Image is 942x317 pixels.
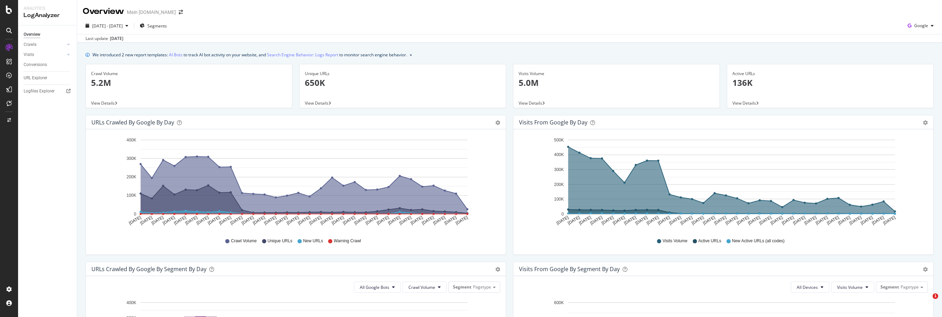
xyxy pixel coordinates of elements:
[241,215,255,226] text: [DATE]
[127,193,136,198] text: 100K
[147,23,167,29] span: Segments
[24,41,36,48] div: Crawls
[127,138,136,143] text: 400K
[24,61,72,68] a: Conversions
[826,215,840,226] text: [DATE]
[207,215,221,226] text: [DATE]
[732,71,928,77] div: Active URLs
[110,35,123,42] div: [DATE]
[196,215,210,226] text: [DATE]
[923,120,928,125] div: gear
[791,282,829,293] button: All Devices
[86,35,123,42] div: Last update
[555,215,569,226] text: [DATE]
[781,215,795,226] text: [DATE]
[473,284,491,290] span: Pagetype
[732,100,756,106] span: View Details
[218,215,232,226] text: [DATE]
[837,215,851,226] text: [DATE]
[803,215,817,226] text: [DATE]
[905,20,936,31] button: Google
[590,215,603,226] text: [DATE]
[732,77,928,89] p: 136K
[83,20,131,31] button: [DATE] - [DATE]
[403,282,447,293] button: Crawl Volume
[169,51,182,58] a: AI Bots
[623,215,637,226] text: [DATE]
[24,61,47,68] div: Conversions
[578,215,592,226] text: [DATE]
[334,238,361,244] span: Warning Crawl
[792,215,806,226] text: [DATE]
[179,10,183,15] div: arrow-right-arrow-left
[308,215,322,226] text: [DATE]
[923,267,928,272] div: gear
[410,215,424,226] text: [DATE]
[713,215,727,226] text: [DATE]
[680,215,693,226] text: [DATE]
[342,215,356,226] text: [DATE]
[519,119,587,126] div: Visits from Google by day
[453,284,471,290] span: Segment
[901,284,919,290] span: Pagetype
[880,284,899,290] span: Segment
[305,77,501,89] p: 650K
[561,212,564,217] text: 0
[24,51,65,58] a: Visits
[567,215,581,226] text: [DATE]
[758,215,772,226] text: [DATE]
[354,282,401,293] button: All Google Bots
[691,215,705,226] text: [DATE]
[229,215,243,226] text: [DATE]
[268,238,292,244] span: Unique URLs
[398,215,412,226] text: [DATE]
[657,215,671,226] text: [DATE]
[91,119,174,126] div: URLs Crawled by Google by day
[24,6,71,11] div: Analytics
[91,266,206,273] div: URLs Crawled by Google By Segment By Day
[24,74,72,82] a: URL Explorer
[554,153,564,157] text: 400K
[601,215,615,226] text: [DATE]
[151,215,164,226] text: [DATE]
[831,282,874,293] button: Visits Volume
[24,41,65,48] a: Crawls
[267,51,338,58] a: Search Engine Behavior: Logs Report
[303,238,323,244] span: New URLs
[134,212,136,217] text: 0
[91,77,287,89] p: 5.2M
[732,238,785,244] span: New Active URLs (all codes)
[92,51,407,58] div: We introduced 2 new report templates: to track AI bot activity on your website, and to monitor se...
[331,215,345,226] text: [DATE]
[91,135,500,231] svg: A chart.
[127,156,136,161] text: 300K
[646,215,660,226] text: [DATE]
[297,215,311,226] text: [DATE]
[495,120,500,125] div: gear
[319,215,333,226] text: [DATE]
[519,77,714,89] p: 5.0M
[444,215,457,226] text: [DATE]
[128,215,142,226] text: [DATE]
[519,135,928,231] svg: A chart.
[554,197,564,202] text: 100K
[663,238,688,244] span: Visits Volume
[408,50,414,60] button: close banner
[455,215,469,226] text: [DATE]
[519,100,542,106] span: View Details
[305,100,328,106] span: View Details
[24,31,72,38] a: Overview
[747,215,761,226] text: [DATE]
[275,215,289,226] text: [DATE]
[24,74,47,82] div: URL Explorer
[408,284,435,290] span: Crawl Volume
[519,266,620,273] div: Visits from Google By Segment By Day
[24,88,72,95] a: Logfiles Explorer
[305,71,501,77] div: Unique URLs
[882,215,896,226] text: [DATE]
[519,71,714,77] div: Visits Volume
[162,215,176,226] text: [DATE]
[127,9,176,16] div: Main [DOMAIN_NAME]
[871,215,885,226] text: [DATE]
[933,293,938,299] span: 1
